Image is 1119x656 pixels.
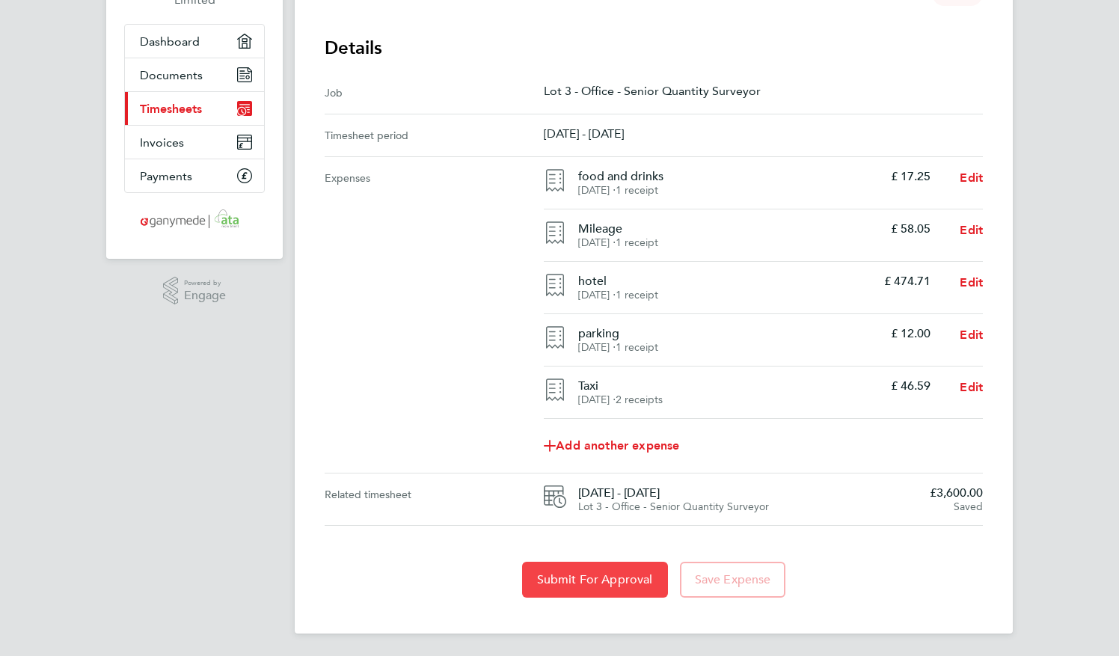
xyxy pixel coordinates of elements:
p: £ 12.00 [891,326,931,341]
a: Add another expense [544,431,983,461]
div: Expenses [325,157,544,473]
span: Timesheets [140,102,202,116]
span: 1 receipt [616,236,658,249]
span: [DATE] ⋅ [578,341,616,354]
p: £ 46.59 [891,378,931,393]
h3: Details [325,36,983,60]
span: [DATE] ⋅ [578,289,616,301]
h4: Taxi [578,378,878,393]
span: 1 receipt [616,341,658,354]
a: Powered byEngage [163,277,227,305]
a: Edit [960,221,983,239]
span: Documents [140,68,203,82]
h4: parking [578,326,878,341]
span: Saved [954,500,983,513]
span: Engage [184,289,226,302]
span: [DATE] ⋅ [578,393,616,406]
a: Documents [125,58,264,91]
a: Payments [125,159,264,192]
span: Edit [960,328,983,342]
span: Payments [140,169,192,183]
p: [DATE] - [DATE] [544,126,983,141]
a: Edit [960,169,983,187]
div: Job [325,84,544,102]
a: Edit [960,274,983,292]
h4: hotel [578,274,871,289]
p: £ 17.25 [891,169,931,184]
span: [DATE] ⋅ [578,236,616,249]
span: Edit [960,275,983,289]
div: Timesheet period [325,126,544,144]
a: Edit [960,378,983,396]
span: Submit For Approval [537,572,653,587]
span: Edit [960,223,983,237]
span: 1 receipt [616,184,658,197]
span: Powered by [184,277,226,289]
a: [DATE] - [DATE]Lot 3 - Office - Senior Quantity Surveyor£3,600.00Saved [544,485,983,513]
span: Lot 3 - Office - Senior Quantity Surveyor [578,500,769,513]
span: Edit [960,380,983,394]
a: Go to home page [124,208,265,232]
p: Lot 3 - Office - Senior Quantity Surveyor [544,84,983,98]
span: 2 receipts [616,393,663,406]
span: [DATE] ⋅ [578,184,616,197]
span: Edit [960,171,983,185]
h4: Mileage [578,221,878,236]
span: [DATE] - [DATE] [578,485,918,500]
a: Dashboard [125,25,264,58]
span: £3,600.00 [930,485,983,500]
p: £ 58.05 [891,221,931,236]
div: Related timesheet [325,485,544,513]
span: Dashboard [140,34,200,49]
a: Invoices [125,126,264,159]
a: Timesheets [125,92,264,125]
img: ganymedesolutions-logo-retina.png [136,208,254,232]
a: Edit [960,326,983,344]
button: Submit For Approval [522,562,668,598]
span: Add another expense [544,440,679,452]
h4: food and drinks [578,169,878,184]
span: Invoices [140,135,184,150]
span: 1 receipt [616,289,658,301]
p: £ 474.71 [884,274,931,289]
